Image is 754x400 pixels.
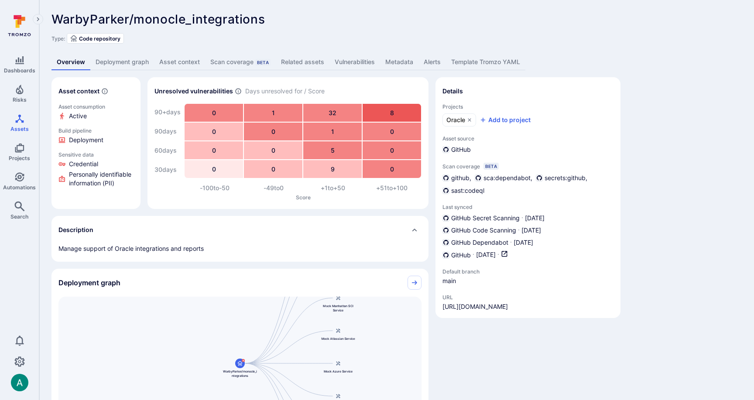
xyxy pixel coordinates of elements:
[329,54,380,70] a: Vulnerabilities
[363,104,421,122] div: 8
[303,184,363,192] div: +1 to +50
[57,126,135,146] a: Click to view evidence
[442,277,512,285] span: main
[51,269,428,297] div: Collapse
[210,58,271,66] div: Scan coverage
[101,88,108,95] svg: Automatically discovered context associated with the asset
[418,54,446,70] a: Alerts
[58,112,134,120] li: Active
[442,163,480,170] span: Scan coverage
[11,374,28,391] img: ACg8ocLSa5mPYBaXNx3eFu_EmspyJX0laNWN7cXOFirfQ7srZveEpg=s96-c
[321,304,356,312] span: Mock Manhattan SCI Service
[442,294,508,301] span: URL
[363,141,421,159] div: 0
[245,87,325,96] span: Days unresolved for / Score
[521,226,541,235] span: [DATE]
[442,135,613,142] span: Asset source
[276,54,329,70] a: Related assets
[58,278,120,287] h2: Deployment graph
[51,216,428,244] div: Collapse description
[11,374,28,391] div: Arjan Dehar
[185,194,422,201] p: Score
[58,151,134,158] p: Sensitive data
[451,214,520,222] span: GitHub Secret Scanning
[480,116,531,124] button: Add to project
[244,184,304,192] div: -49 to 0
[10,126,29,132] span: Assets
[51,54,742,70] div: Asset tabs
[321,336,355,341] span: Mock Atlassian Service
[363,160,421,178] div: 0
[4,67,35,74] span: Dashboards
[442,113,476,126] a: Oracle
[235,87,242,96] span: Number of vulnerabilities in status ‘Open’ ‘Triaged’ and ‘In process’ divided by score and scanne...
[13,96,27,103] span: Risks
[442,145,471,154] div: GitHub
[58,170,134,188] li: Personally identifiable information (PII)
[451,238,508,247] span: GitHub Dependabot
[79,35,120,42] span: Code repository
[154,142,181,159] div: 60 days
[442,204,613,210] span: Last synced
[58,87,99,96] h2: Asset context
[244,123,302,140] div: 0
[154,161,181,178] div: 30 days
[521,214,523,222] p: ·
[185,184,244,192] div: -100 to -50
[451,251,471,260] span: GitHub
[57,150,135,189] a: Click to view evidence
[380,54,418,70] a: Metadata
[442,302,508,311] a: [URL][DOMAIN_NAME]
[244,160,302,178] div: 0
[442,87,463,96] h2: Details
[154,123,181,140] div: 90 days
[35,16,41,23] i: Expand navigation menu
[154,103,181,121] div: 90+ days
[442,186,484,195] div: sast:codeql
[90,54,154,70] a: Deployment graph
[185,123,243,140] div: 0
[58,244,422,253] div: Manage support of Oracle integrations and reports
[473,250,474,260] p: ·
[442,173,470,182] div: github
[244,104,302,122] div: 1
[303,104,362,122] div: 32
[525,214,545,222] span: [DATE]
[303,123,362,140] div: 1
[10,213,28,220] span: Search
[9,155,30,161] span: Projects
[58,103,134,110] p: Asset consumption
[58,136,134,144] li: Deployment
[442,103,613,110] span: Projects
[3,184,36,191] span: Automations
[363,123,421,140] div: 0
[58,226,93,234] h2: Description
[501,250,508,260] a: Open in GitHub dashboard
[154,54,205,70] a: Asset context
[185,160,243,178] div: 0
[244,141,302,159] div: 0
[514,238,533,247] span: [DATE]
[154,87,233,96] h2: Unresolved vulnerabilities
[536,173,586,182] div: secrets:github
[58,127,134,134] p: Build pipeline
[58,160,134,168] li: Credential
[255,59,271,66] div: Beta
[475,173,531,182] div: sca:dependabot
[518,226,520,235] p: ·
[451,226,516,235] span: GitHub Code Scanning
[57,102,135,122] a: Click to view evidence
[446,54,525,70] a: Template Tromzo YAML
[303,141,362,159] div: 5
[33,14,43,24] button: Expand navigation menu
[324,369,353,373] span: Mock Azure Service
[476,250,496,260] span: [DATE]
[303,160,362,178] div: 9
[223,369,257,378] span: WarbyParker/monocle_integrations
[51,12,265,27] span: WarbyParker/monocle_integrations
[483,163,499,170] div: Beta
[363,184,422,192] div: +51 to +100
[442,268,512,275] span: Default branch
[185,141,243,159] div: 0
